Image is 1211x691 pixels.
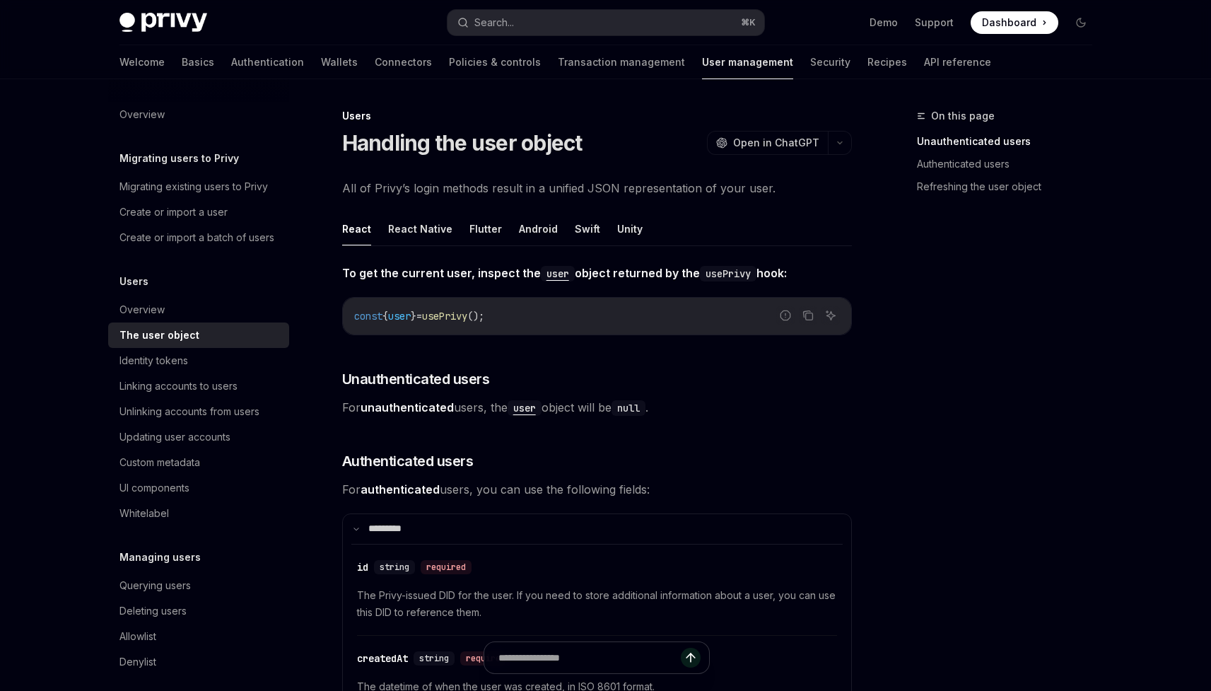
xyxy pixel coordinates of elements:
[700,266,756,281] code: usePrivy
[108,573,289,598] a: Querying users
[119,480,189,497] div: UI components
[741,17,756,28] span: ⌘ K
[119,45,165,79] a: Welcome
[357,560,368,574] div: id
[342,480,852,499] span: For users, you can use the following fields:
[119,549,201,566] h5: Managing users
[119,352,188,369] div: Identity tokens
[917,130,1104,153] a: Unauthenticated users
[917,153,1104,175] a: Authenticated users
[541,266,575,280] a: user
[382,310,388,323] span: {
[108,348,289,373] a: Identity tokens
[119,327,199,344] div: The user object
[558,45,685,79] a: Transaction management
[707,131,828,155] button: Open in ChatGPT
[119,273,148,290] h5: Users
[108,598,289,624] a: Deleting users
[342,397,852,417] span: For users, the object will be .
[361,400,454,414] strong: unauthenticated
[575,212,600,245] button: Swift
[776,306,795,325] button: Report incorrect code
[108,199,289,225] a: Create or import a user
[321,45,358,79] a: Wallets
[681,648,701,668] button: Send message
[541,266,575,281] code: user
[380,562,409,573] span: string
[411,310,416,323] span: }
[119,378,238,395] div: Linking accounts to users
[342,109,852,123] div: Users
[915,16,954,30] a: Support
[810,45,850,79] a: Security
[342,212,371,245] button: React
[119,229,274,246] div: Create or import a batch of users
[447,10,764,35] button: Search...⌘K
[821,306,840,325] button: Ask AI
[119,13,207,33] img: dark logo
[108,450,289,475] a: Custom metadata
[467,310,484,323] span: ();
[119,454,200,471] div: Custom metadata
[108,102,289,127] a: Overview
[108,323,289,348] a: The user object
[119,429,230,446] div: Updating user accounts
[416,310,422,323] span: =
[119,301,165,318] div: Overview
[508,400,542,416] code: user
[1070,11,1092,34] button: Toggle dark mode
[421,560,472,574] div: required
[119,603,187,620] div: Deleting users
[702,45,793,79] a: User management
[342,369,490,389] span: Unauthenticated users
[508,400,542,414] a: user
[108,297,289,323] a: Overview
[375,45,432,79] a: Connectors
[971,11,1058,34] a: Dashboard
[108,174,289,199] a: Migrating existing users to Privy
[617,212,643,245] button: Unity
[931,108,995,124] span: On this page
[108,399,289,424] a: Unlinking accounts from users
[108,424,289,450] a: Updating user accounts
[119,204,228,221] div: Create or import a user
[119,505,169,522] div: Whitelabel
[982,16,1036,30] span: Dashboard
[519,212,558,245] button: Android
[119,106,165,123] div: Overview
[361,482,440,497] strong: authenticated
[231,45,304,79] a: Authentication
[474,14,514,31] div: Search...
[867,45,907,79] a: Recipes
[469,212,502,245] button: Flutter
[354,310,382,323] span: const
[357,587,837,621] span: The Privy-issued DID for the user. If you need to store additional information about a user, you ...
[108,475,289,501] a: UI components
[917,175,1104,198] a: Refreshing the user object
[388,310,411,323] span: user
[342,178,852,198] span: All of Privy’s login methods result in a unified JSON representation of your user.
[449,45,541,79] a: Policies & controls
[182,45,214,79] a: Basics
[342,266,787,280] strong: To get the current user, inspect the object returned by the hook:
[422,310,467,323] span: usePrivy
[799,306,817,325] button: Copy the contents from the code block
[108,501,289,526] a: Whitelabel
[119,577,191,594] div: Querying users
[108,649,289,675] a: Denylist
[612,400,645,416] code: null
[119,654,156,670] div: Denylist
[342,451,474,471] span: Authenticated users
[870,16,898,30] a: Demo
[342,130,583,156] h1: Handling the user object
[108,225,289,250] a: Create or import a batch of users
[498,642,681,673] input: Ask a question...
[733,136,819,150] span: Open in ChatGPT
[388,212,452,245] button: React Native
[119,150,239,167] h5: Migrating users to Privy
[119,178,268,195] div: Migrating existing users to Privy
[108,373,289,399] a: Linking accounts to users
[119,628,156,645] div: Allowlist
[924,45,991,79] a: API reference
[119,403,259,420] div: Unlinking accounts from users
